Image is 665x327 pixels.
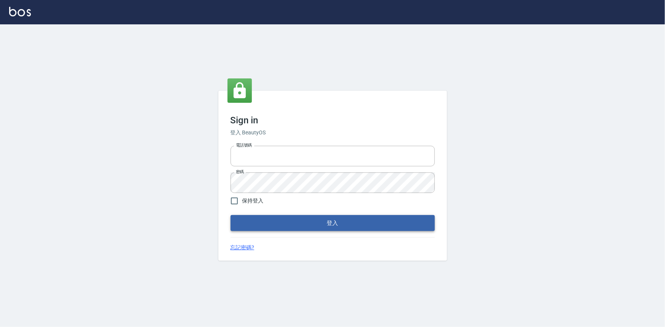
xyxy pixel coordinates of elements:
img: Logo [9,7,31,16]
span: 保持登入 [242,197,264,205]
button: 登入 [231,215,435,231]
h3: Sign in [231,115,435,126]
h6: 登入 BeautyOS [231,129,435,137]
label: 電話號碼 [236,142,252,148]
label: 密碼 [236,169,244,175]
a: 忘記密碼? [231,244,255,252]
